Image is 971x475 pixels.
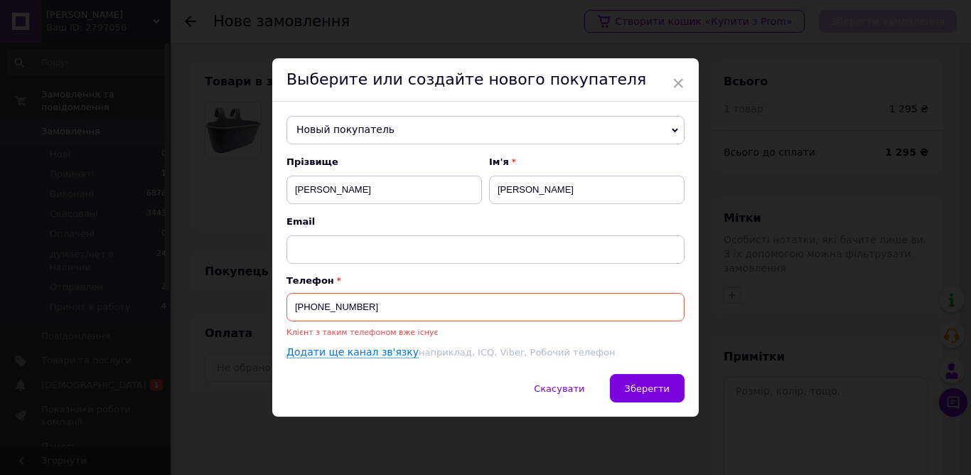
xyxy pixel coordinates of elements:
[286,116,685,144] span: Новый покупатель
[286,156,482,169] span: Прізвище
[610,374,685,402] button: Зберегти
[286,328,438,337] span: Клієнт з таким телефоном вже існує
[519,374,599,402] button: Скасувати
[286,176,482,204] input: Наприклад: Іванов
[625,383,670,394] span: Зберегти
[534,383,584,394] span: Скасувати
[286,275,685,286] p: Телефон
[286,293,685,321] input: +38 096 0000000
[286,346,419,358] a: Додати ще канал зв'язку
[489,176,685,204] input: Наприклад: Іван
[672,71,685,95] span: ×
[489,156,685,169] span: Ім'я
[419,347,615,358] span: наприклад, ICQ, Viber, Робочий телефон
[286,215,685,228] span: Email
[272,58,699,102] div: Выберите или создайте нового покупателя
